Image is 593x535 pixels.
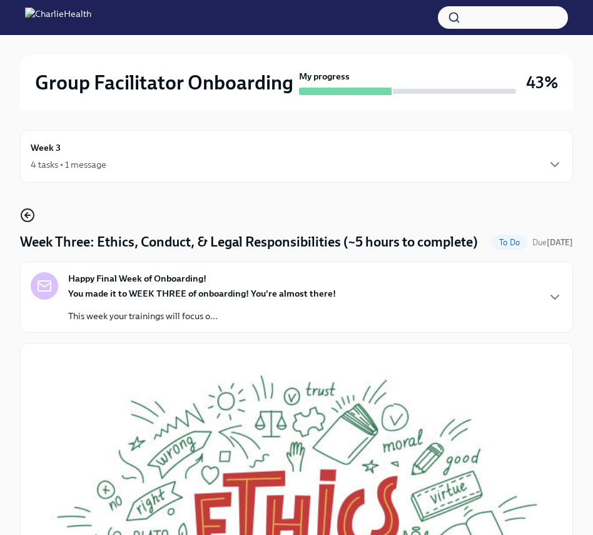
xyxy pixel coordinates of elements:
strong: You made it to WEEK THREE of onboarding! You're almost there! [68,288,336,299]
strong: My progress [299,70,350,83]
strong: [DATE] [547,238,573,247]
p: This week your trainings will focus o... [68,310,336,322]
span: Due [532,238,573,247]
span: October 20th, 2025 10:00 [532,237,573,248]
strong: Happy Final Week of Onboarding! [68,272,206,285]
h3: 43% [526,71,558,94]
h4: Week Three: Ethics, Conduct, & Legal Responsibilities (~5 hours to complete) [20,233,478,252]
h6: Week 3 [31,141,61,155]
div: 4 tasks • 1 message [31,158,106,171]
span: To Do [492,238,527,247]
img: CharlieHealth [25,8,91,28]
h2: Group Facilitator Onboarding [35,70,293,95]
